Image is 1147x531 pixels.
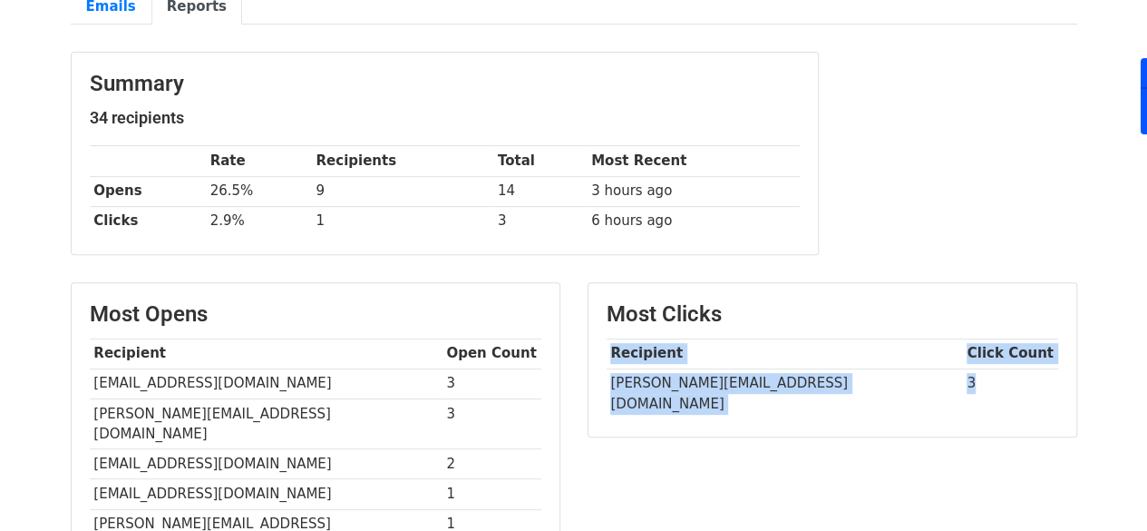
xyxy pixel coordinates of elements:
[587,146,799,176] th: Most Recent
[312,146,493,176] th: Recipients
[587,206,799,236] td: 6 hours ago
[206,146,312,176] th: Rate
[90,71,800,97] h3: Summary
[90,398,442,449] td: [PERSON_NAME][EMAIL_ADDRESS][DOMAIN_NAME]
[442,398,541,449] td: 3
[90,206,206,236] th: Clicks
[90,449,442,479] td: [EMAIL_ADDRESS][DOMAIN_NAME]
[90,301,541,328] h3: Most Opens
[206,206,312,236] td: 2.9%
[312,176,493,206] td: 9
[90,479,442,509] td: [EMAIL_ADDRESS][DOMAIN_NAME]
[963,339,1058,369] th: Click Count
[442,339,541,369] th: Open Count
[963,369,1058,418] td: 3
[90,108,800,128] h5: 34 recipients
[607,301,1058,328] h3: Most Clicks
[587,176,799,206] td: 3 hours ago
[90,339,442,369] th: Recipient
[607,369,963,418] td: [PERSON_NAME][EMAIL_ADDRESS][DOMAIN_NAME]
[90,369,442,398] td: [EMAIL_ADDRESS][DOMAIN_NAME]
[493,206,587,236] td: 3
[312,206,493,236] td: 1
[493,176,587,206] td: 14
[90,176,206,206] th: Opens
[442,449,541,479] td: 2
[442,479,541,509] td: 1
[206,176,312,206] td: 26.5%
[1056,444,1147,531] iframe: Chat Widget
[442,369,541,398] td: 3
[607,339,963,369] th: Recipient
[493,146,587,176] th: Total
